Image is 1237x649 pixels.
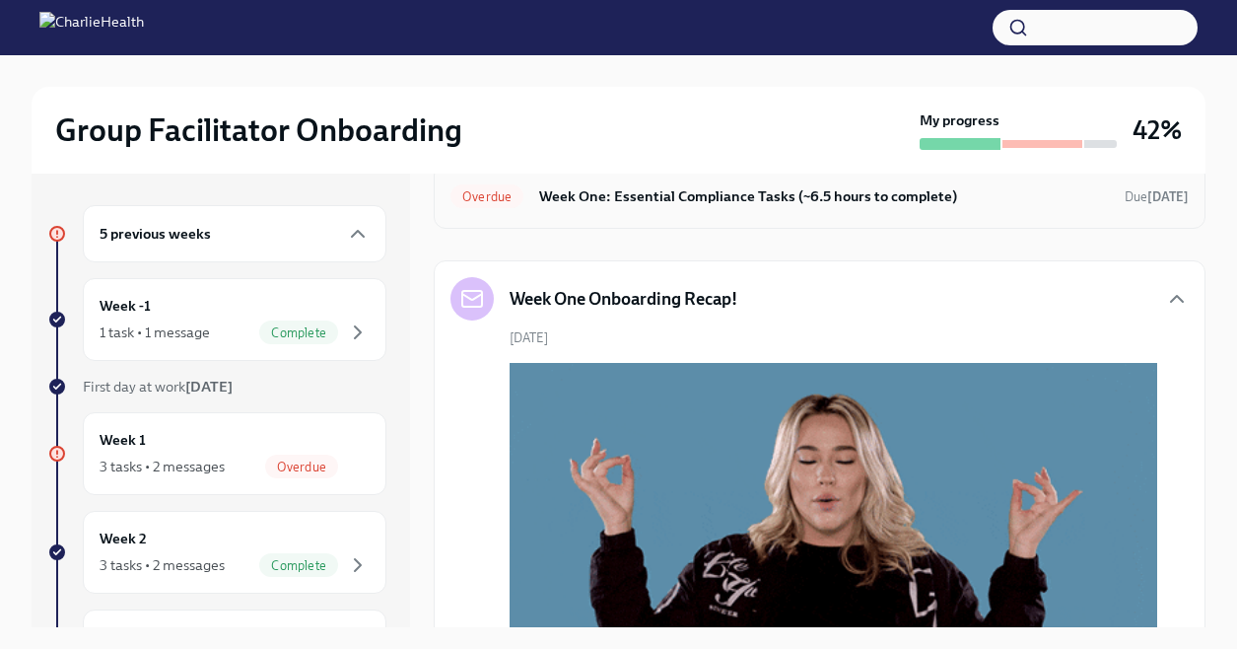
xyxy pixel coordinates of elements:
[39,12,144,43] img: CharlieHealth
[510,328,548,347] span: [DATE]
[539,185,1109,207] h6: Week One: Essential Compliance Tasks (~6.5 hours to complete)
[100,323,210,342] div: 1 task • 1 message
[100,429,146,451] h6: Week 1
[920,110,999,130] strong: My progress
[450,180,1189,212] a: OverdueWeek One: Essential Compliance Tasks (~6.5 hours to complete)Due[DATE]
[100,457,225,476] div: 3 tasks • 2 messages
[1125,189,1189,204] span: Due
[100,528,147,549] h6: Week 2
[100,626,147,648] h6: Week 3
[83,205,386,262] div: 5 previous weeks
[47,278,386,361] a: Week -11 task • 1 messageComplete
[1133,112,1182,148] h3: 42%
[100,555,225,575] div: 3 tasks • 2 messages
[450,189,523,204] span: Overdue
[259,325,338,340] span: Complete
[100,295,151,317] h6: Week -1
[185,378,233,396] strong: [DATE]
[100,223,211,245] h6: 5 previous weeks
[47,412,386,495] a: Week 13 tasks • 2 messagesOverdue
[510,287,737,311] h5: Week One Onboarding Recap!
[47,377,386,397] a: First day at work[DATE]
[1147,189,1189,204] strong: [DATE]
[83,378,233,396] span: First day at work
[265,460,338,474] span: Overdue
[55,110,462,150] h2: Group Facilitator Onboarding
[259,558,338,573] span: Complete
[1125,187,1189,206] span: August 25th, 2025 10:00
[47,511,386,594] a: Week 23 tasks • 2 messagesComplete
